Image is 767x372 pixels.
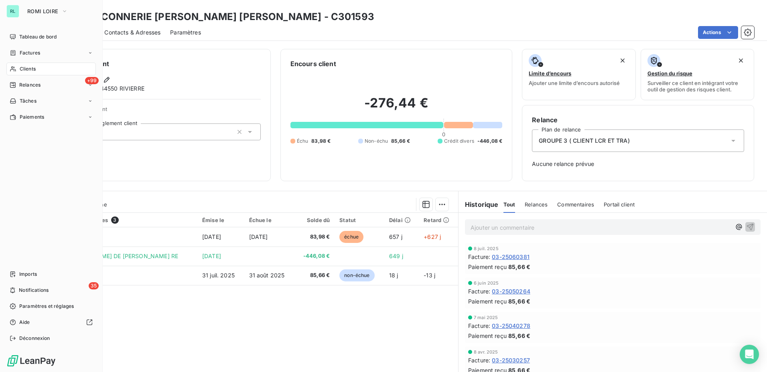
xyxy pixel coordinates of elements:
[101,128,108,135] input: Ajouter une valeur
[290,59,336,69] h6: Encours client
[474,315,498,320] span: 7 mai 2025
[20,113,44,121] span: Paiements
[468,297,507,305] span: Paiement reçu
[202,217,239,223] div: Émise le
[508,297,530,305] span: 85,66 €
[539,137,629,145] span: GROUPE 3 ( CLIENT LCR ET TRA)
[6,5,19,18] div: RL
[532,160,744,168] span: Aucune relance prévue
[299,217,330,223] div: Solde dû
[389,272,398,279] span: 18 j
[468,332,507,340] span: Paiement reçu
[249,217,290,223] div: Échue le
[6,63,96,75] a: Clients
[19,287,49,294] span: Notifications
[85,77,99,84] span: +99
[492,287,530,295] span: 03-25050264
[474,246,499,251] span: 8 juil. 2025
[58,253,178,259] span: M [PERSON_NAME] DE [PERSON_NAME] RE
[529,70,571,77] span: Limite d’encours
[525,201,548,208] span: Relances
[365,137,388,145] span: Non-échu
[477,137,502,145] span: -446,08 €
[19,303,74,310] span: Paramètres et réglages
[459,200,499,209] h6: Historique
[468,321,490,330] span: Facture :
[20,49,40,57] span: Factures
[641,49,754,100] button: Gestion du risqueSurveiller ce client en intégrant votre outil de gestion des risques client.
[492,356,530,364] span: 03-25030257
[389,233,402,240] span: 657 j
[89,282,99,289] span: 35
[604,201,635,208] span: Portail client
[424,233,441,240] span: +627 j
[290,95,503,119] h2: -276,44 €
[6,95,96,107] a: Tâches
[492,253,530,261] span: 03-25060381
[6,79,96,91] a: +99Relances
[740,345,759,364] div: Open Intercom Messenger
[65,106,261,117] span: Propriétés Client
[474,281,499,285] span: 6 juin 2025
[6,268,96,281] a: Imports
[424,217,453,223] div: Retard
[6,354,56,367] img: Logo LeanPay
[299,271,330,279] span: 85,66 €
[468,287,490,295] span: Facture :
[311,137,331,145] span: 83,98 €
[532,115,744,125] h6: Relance
[6,316,96,329] a: Aide
[339,217,379,223] div: Statut
[647,70,692,77] span: Gestion du risque
[65,85,144,93] span: NathalieRomi44550 RIVIERRE
[508,263,530,271] span: 85,66 €
[19,271,37,278] span: Imports
[442,131,445,137] span: 0
[474,350,498,354] span: 8 avr. 2025
[503,201,515,208] span: Tout
[202,233,221,240] span: [DATE]
[522,49,635,100] button: Limite d’encoursAjouter une limite d’encours autorisé
[202,253,221,259] span: [DATE]
[6,46,96,59] a: Factures
[339,269,374,281] span: non-échue
[468,356,490,364] span: Facture :
[299,252,330,260] span: -446,08 €
[424,272,435,279] span: -13 j
[391,137,410,145] span: 85,66 €
[297,137,308,145] span: Échu
[389,217,414,223] div: Délai
[529,80,620,86] span: Ajouter une limite d’encours autorisé
[202,272,235,279] span: 31 juil. 2025
[698,26,738,39] button: Actions
[104,28,160,36] span: Contacts & Adresses
[249,233,268,240] span: [DATE]
[468,253,490,261] span: Facture :
[444,137,474,145] span: Crédit divers
[249,272,285,279] span: 31 août 2025
[170,28,201,36] span: Paramètres
[27,8,58,14] span: ROMI LOIRE
[20,65,36,73] span: Clients
[6,300,96,313] a: Paramètres et réglages
[299,233,330,241] span: 83,98 €
[389,253,403,259] span: 649 j
[508,332,530,340] span: 85,66 €
[468,263,507,271] span: Paiement reçu
[647,80,747,93] span: Surveiller ce client en intégrant votre outil de gestion des risques client.
[19,33,57,40] span: Tableau de bord
[492,321,530,330] span: 03-25040278
[111,216,118,224] span: 3
[71,10,374,24] h3: E.I MACONNERIE [PERSON_NAME] [PERSON_NAME] - C301593
[58,216,193,224] div: Pièces comptables
[339,231,363,243] span: échue
[49,59,261,69] h6: Informations client
[557,201,594,208] span: Commentaires
[20,97,37,105] span: Tâches
[6,30,96,43] a: Tableau de bord
[19,81,41,89] span: Relances
[19,319,30,326] span: Aide
[6,111,96,123] a: Paiements
[19,335,50,342] span: Déconnexion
